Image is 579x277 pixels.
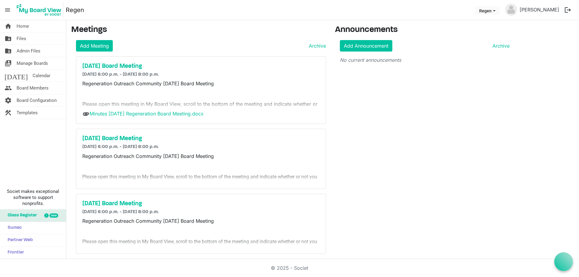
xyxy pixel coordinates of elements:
[5,70,28,82] span: [DATE]
[15,2,66,17] a: My Board View Logo
[49,213,58,218] div: new
[3,188,63,206] span: Societ makes exceptional software to support nonprofits.
[5,33,12,45] span: folder_shared
[5,57,12,69] span: switch_account
[82,110,90,118] span: attachment
[82,209,320,215] h6: [DATE] 6:00 p.m. - [DATE] 8:00 p.m.
[17,20,29,32] span: Home
[82,72,320,77] h6: [DATE] 6:00 p.m. - [DATE] 8:00 p.m.
[82,174,317,187] span: Please open this meeting in My Board View, scroll to the bottom of the meeting and indicate wheth...
[82,153,214,159] span: Regeneration Outreach Community [DATE] Board Meeting
[5,234,33,246] span: Partner Web
[562,4,574,16] button: logout
[475,6,499,15] button: Regen dropdownbutton
[82,100,320,115] p: Please open this meeting in My Board View, scroll to the bottom of the meeting and indicate wheth...
[66,4,84,16] a: Regen
[82,239,317,252] span: Please open this meeting in My Board View, scroll to the bottom of the meeting and indicate wheth...
[5,45,12,57] span: folder_shared
[17,107,38,119] span: Templates
[90,111,204,117] a: Minutes [DATE] Regeneration Board Meeting.docx
[505,4,517,16] img: no-profile-picture.svg
[17,33,26,45] span: Files
[5,107,12,119] span: construction
[335,25,514,35] h3: Announcements
[5,222,22,234] span: Sumac
[82,200,320,207] a: [DATE] Board Meeting
[2,4,13,16] span: menu
[340,40,392,52] a: Add Announcement
[5,82,12,94] span: people
[5,20,12,32] span: home
[82,144,320,150] h6: [DATE] 6:00 p.m. - [DATE] 8:00 p.m.
[490,42,510,49] a: Archive
[340,56,510,64] p: No current announcements
[5,209,37,222] span: Glass Register
[82,80,320,87] p: Regeneration Outreach Community [DATE] Board Meeting
[17,45,40,57] span: Admin Files
[76,40,113,52] a: Add Meeting
[306,42,326,49] a: Archive
[33,70,50,82] span: Calendar
[17,82,49,94] span: Board Members
[71,25,326,35] h3: Meetings
[517,4,562,16] a: [PERSON_NAME]
[271,265,308,271] a: © 2025 - Societ
[17,57,48,69] span: Manage Boards
[82,135,320,142] a: [DATE] Board Meeting
[5,94,12,106] span: settings
[82,218,214,224] span: Regeneration Outreach Community [DATE] Board Meeting
[17,94,57,106] span: Board Configuration
[82,63,320,70] a: [DATE] Board Meeting
[5,247,24,259] span: Frontier
[15,2,63,17] img: My Board View Logo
